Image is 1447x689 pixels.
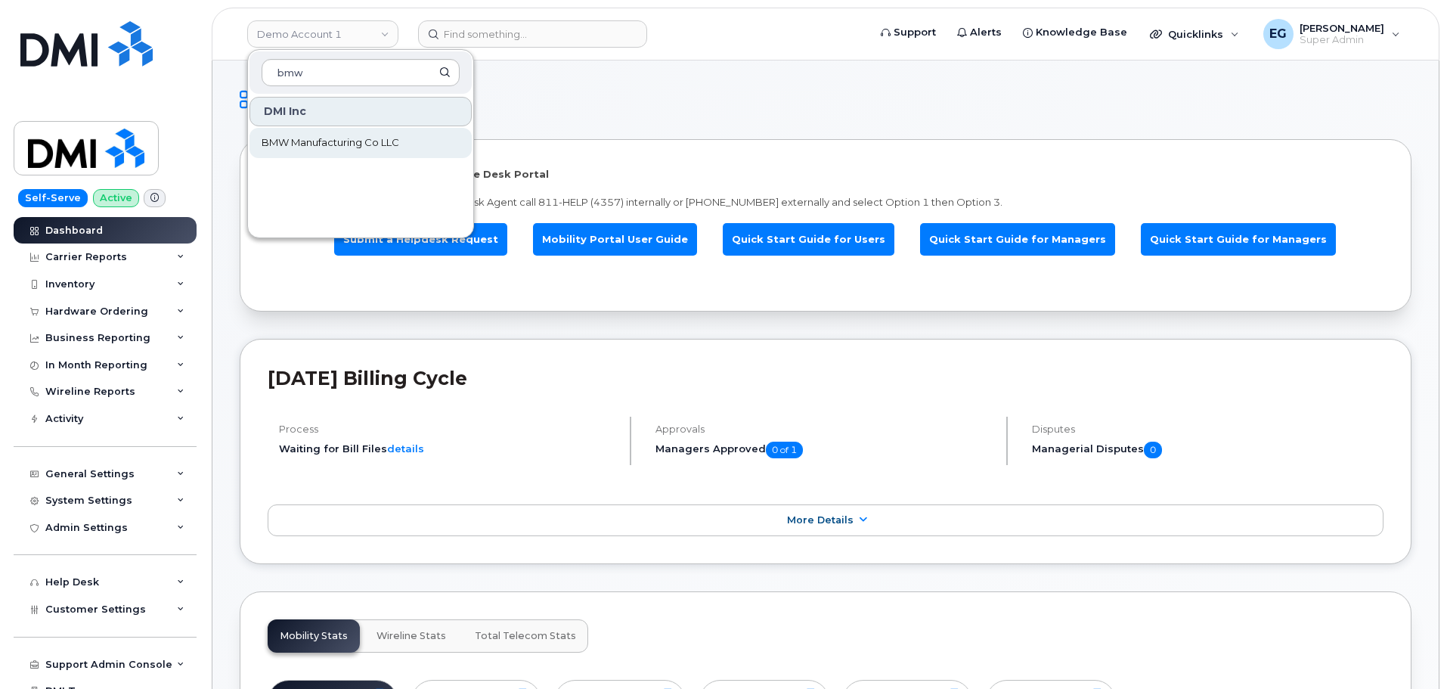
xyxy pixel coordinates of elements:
[268,167,1383,182] p: Welcome to the Mobile Device Service Desk Portal
[387,442,424,455] a: details
[533,223,697,256] a: Mobility Portal User Guide
[655,424,993,435] h4: Approvals
[262,59,460,86] input: Search
[766,442,803,458] span: 0 of 1
[723,223,894,256] a: Quick Start Guide for Users
[787,514,854,526] span: More Details
[279,442,617,456] li: Waiting for Bill Files
[1032,442,1383,458] h5: Managerial Disputes
[268,195,1383,209] p: To speak with a Mobile Device Service Desk Agent call 811-HELP (4357) internally or [PHONE_NUMBER...
[279,424,617,435] h4: Process
[1032,424,1383,435] h4: Disputes
[268,367,1383,390] h2: [DATE] Billing Cycle
[475,630,576,642] span: Total Telecom Stats
[920,223,1115,256] a: Quick Start Guide for Managers
[334,223,507,256] a: Submit a Helpdesk Request
[376,630,446,642] span: Wireline Stats
[655,442,993,458] h5: Managers Approved
[262,135,399,151] span: BMW Manufacturing Co LLC
[249,97,472,126] div: DMI Inc
[1144,442,1162,458] span: 0
[1141,223,1336,256] a: Quick Start Guide for Managers
[249,128,472,158] a: BMW Manufacturing Co LLC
